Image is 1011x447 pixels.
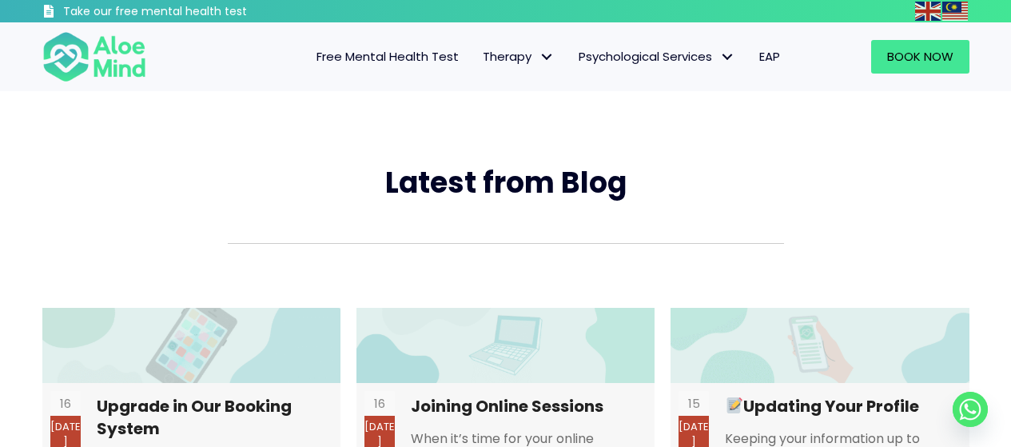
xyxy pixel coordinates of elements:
a: EAP [747,40,792,74]
a: Psychological ServicesPsychological Services: submenu [567,40,747,74]
a: Take our free mental health test [42,4,332,22]
img: Aloe mind Logo [42,30,146,83]
a: Book Now [871,40,969,74]
a: TherapyTherapy: submenu [471,40,567,74]
h3: Take our free mental health test [63,4,332,20]
a: Whatsapp [953,392,988,427]
span: Free Mental Health Test [316,48,459,65]
span: EAP [759,48,780,65]
span: Psychological Services [579,48,735,65]
span: Therapy: submenu [535,46,559,69]
a: Malay [942,2,969,20]
span: Therapy [483,48,555,65]
nav: Menu [167,40,792,74]
span: Book Now [887,48,953,65]
span: Latest from Blog [385,162,627,203]
span: Psychological Services: submenu [716,46,739,69]
img: ms [942,2,968,21]
a: Free Mental Health Test [304,40,471,74]
img: en [915,2,941,21]
a: English [915,2,942,20]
